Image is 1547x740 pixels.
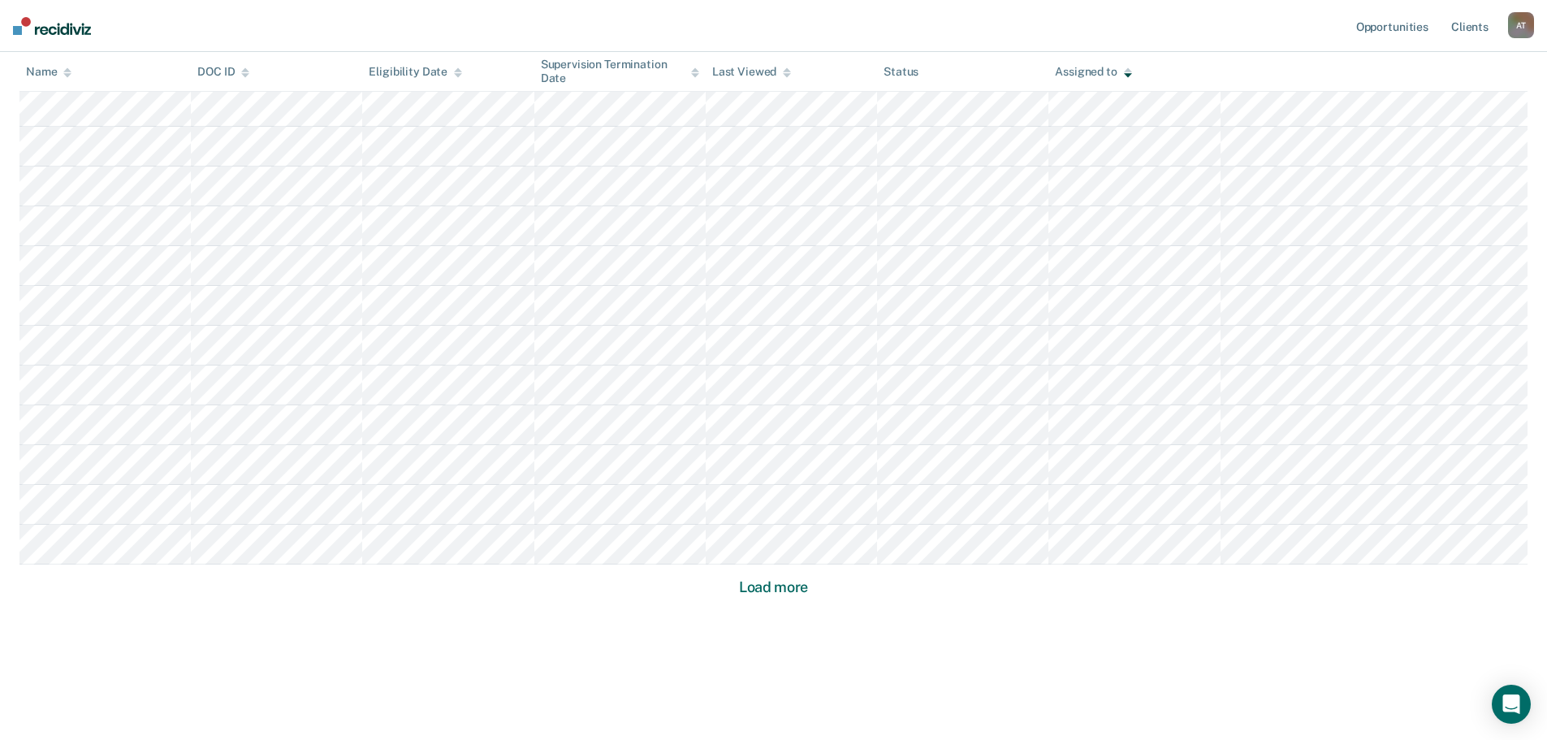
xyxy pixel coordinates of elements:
div: Name [26,65,71,79]
div: DOC ID [197,65,249,79]
button: Load more [734,578,813,597]
div: Last Viewed [712,65,791,79]
img: Recidiviz [13,17,91,35]
div: A T [1508,12,1534,38]
div: Open Intercom Messenger [1492,685,1531,724]
div: Supervision Termination Date [541,58,699,85]
div: Status [884,65,918,79]
div: Eligibility Date [369,65,462,79]
button: AT [1508,12,1534,38]
div: Assigned to [1055,65,1131,79]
